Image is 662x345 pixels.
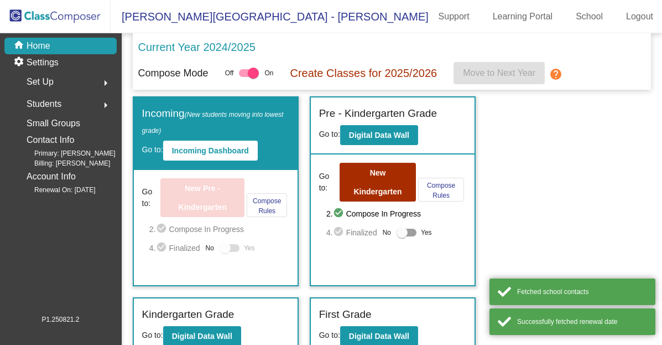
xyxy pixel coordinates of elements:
[383,228,391,238] span: No
[340,163,416,202] button: New Kindergarten
[111,8,429,25] span: [PERSON_NAME][GEOGRAPHIC_DATA] - [PERSON_NAME]
[179,184,227,212] b: New Pre - Kindergarten
[17,148,116,158] span: Primary: [PERSON_NAME]
[264,68,273,78] span: On
[244,241,255,255] span: Yes
[27,169,76,184] p: Account Info
[172,146,249,155] b: Incoming Dashboard
[142,307,234,323] label: Kindergarten Grade
[172,332,232,341] b: Digital Data Wall
[27,132,74,148] p: Contact Info
[549,68,562,81] mat-icon: help
[138,39,256,55] p: Current Year 2024/2025
[13,56,27,69] mat-icon: settings
[353,168,402,196] b: New Kindergarten
[567,8,612,25] a: School
[290,65,437,81] p: Create Classes for 2025/2026
[142,331,163,339] span: Go to:
[326,207,466,220] span: 2. Compose In Progress
[142,111,284,135] span: (New students moving into lowest grade)
[13,39,27,53] mat-icon: home
[418,178,465,202] button: Compose Rules
[17,158,110,168] span: Billing: [PERSON_NAME]
[333,226,346,239] mat-icon: check_circle
[17,185,95,195] span: Renewal On: [DATE]
[484,8,562,25] a: Learning Portal
[454,62,545,84] button: Move to Next Year
[225,68,234,78] span: Off
[142,186,159,209] span: Go to:
[517,317,647,327] div: Successfully fetched renewal date
[149,223,289,236] span: 2. Compose In Progress
[319,331,340,339] span: Go to:
[247,193,287,217] button: Compose Rules
[340,125,418,145] button: Digital Data Wall
[27,116,80,131] p: Small Groups
[319,130,340,138] span: Go to:
[27,74,54,90] span: Set Up
[206,243,214,253] span: No
[349,332,409,341] b: Digital Data Wall
[27,39,50,53] p: Home
[617,8,662,25] a: Logout
[138,66,208,81] p: Compose Mode
[319,171,338,194] span: Go to:
[99,99,112,112] mat-icon: arrow_right
[421,226,432,239] span: Yes
[163,141,258,161] button: Incoming Dashboard
[149,241,200,255] span: 4. Finalized
[463,68,535,78] span: Move to Next Year
[430,8,478,25] a: Support
[27,96,61,112] span: Students
[156,223,169,236] mat-icon: check_circle
[319,106,437,122] label: Pre - Kindergarten Grade
[326,226,377,239] span: 4. Finalized
[160,178,244,217] button: New Pre - Kindergarten
[99,76,112,90] mat-icon: arrow_right
[517,287,647,297] div: Fetched school contacts
[156,241,169,255] mat-icon: check_circle
[142,106,289,137] label: Incoming
[142,145,163,154] span: Go to:
[349,131,409,140] b: Digital Data Wall
[27,56,59,69] p: Settings
[333,207,346,220] mat-icon: check_circle
[319,307,372,323] label: First Grade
